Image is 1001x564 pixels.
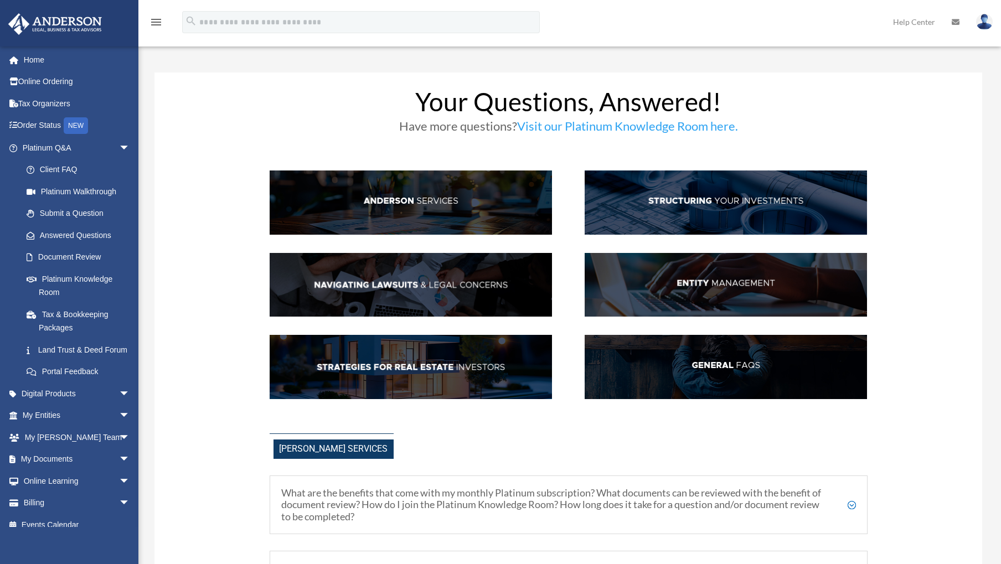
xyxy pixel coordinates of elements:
[119,448,141,471] span: arrow_drop_down
[16,180,147,203] a: Platinum Walkthrough
[185,15,197,27] i: search
[119,137,141,159] span: arrow_drop_down
[149,19,163,29] a: menu
[16,203,147,225] a: Submit a Question
[16,303,147,339] a: Tax & Bookkeeping Packages
[270,120,868,138] h3: Have more questions?
[16,246,147,268] a: Document Review
[8,92,147,115] a: Tax Organizers
[8,115,147,137] a: Order StatusNEW
[149,15,163,29] i: menu
[16,268,147,303] a: Platinum Knowledge Room
[8,71,147,93] a: Online Ordering
[8,137,147,159] a: Platinum Q&Aarrow_drop_down
[16,339,147,361] a: Land Trust & Deed Forum
[270,253,552,317] img: NavLaw_hdr
[585,335,867,399] img: GenFAQ_hdr
[119,382,141,405] span: arrow_drop_down
[8,448,147,470] a: My Documentsarrow_drop_down
[16,159,141,181] a: Client FAQ
[8,492,147,514] a: Billingarrow_drop_down
[64,117,88,134] div: NEW
[8,470,147,492] a: Online Learningarrow_drop_down
[976,14,993,30] img: User Pic
[517,118,738,139] a: Visit our Platinum Knowledge Room here.
[119,492,141,515] span: arrow_drop_down
[8,382,147,405] a: Digital Productsarrow_drop_down
[274,439,394,459] span: [PERSON_NAME] Services
[8,405,147,427] a: My Entitiesarrow_drop_down
[8,514,147,536] a: Events Calendar
[5,13,105,35] img: Anderson Advisors Platinum Portal
[119,405,141,427] span: arrow_drop_down
[16,224,147,246] a: Answered Questions
[119,470,141,493] span: arrow_drop_down
[270,170,552,235] img: AndServ_hdr
[585,170,867,235] img: StructInv_hdr
[16,361,147,383] a: Portal Feedback
[270,89,868,120] h1: Your Questions, Answered!
[270,335,552,399] img: StratsRE_hdr
[8,426,147,448] a: My [PERSON_NAME] Teamarrow_drop_down
[8,49,147,71] a: Home
[585,253,867,317] img: EntManag_hdr
[119,426,141,449] span: arrow_drop_down
[281,487,856,523] h5: What are the benefits that come with my monthly Platinum subscription? What documents can be revi...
